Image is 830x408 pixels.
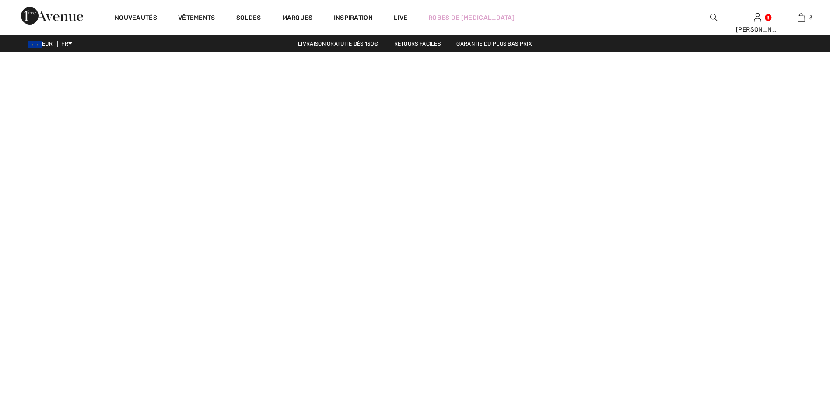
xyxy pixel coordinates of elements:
span: 3 [809,14,812,21]
span: EUR [28,41,56,47]
a: Soldes [236,14,261,23]
a: Livraison gratuite dès 130€ [291,41,385,47]
a: Nouveautés [115,14,157,23]
a: Retours faciles [387,41,448,47]
div: [PERSON_NAME] [736,25,779,34]
a: Marques [282,14,313,23]
a: 3 [780,12,823,23]
iframe: Ouvre un widget dans lequel vous pouvez trouver plus d’informations [774,382,821,404]
span: FR [61,41,72,47]
img: recherche [710,12,718,23]
a: Vêtements [178,14,215,23]
span: Inspiration [334,14,373,23]
a: Se connecter [754,13,761,21]
img: 1ère Avenue [21,7,83,25]
a: Live [394,13,407,22]
a: Robes de [MEDICAL_DATA] [428,13,515,22]
a: Garantie du plus bas prix [449,41,539,47]
img: Euro [28,41,42,48]
img: Mon panier [798,12,805,23]
img: Mes infos [754,12,761,23]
